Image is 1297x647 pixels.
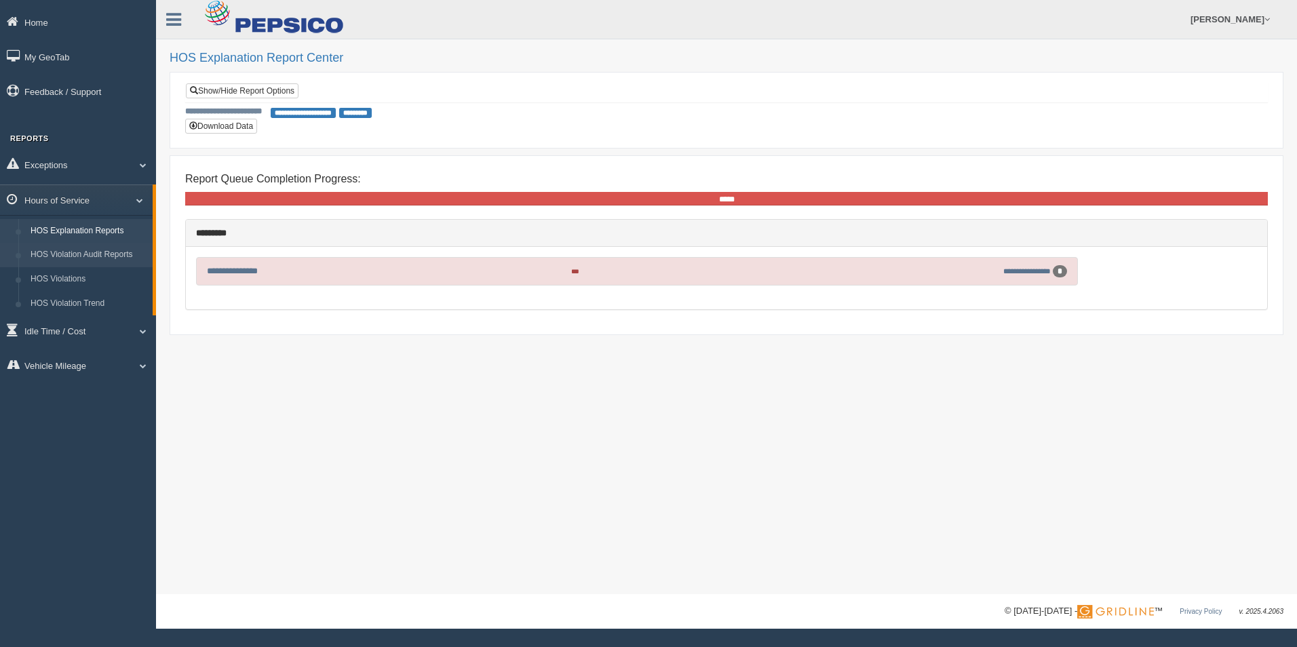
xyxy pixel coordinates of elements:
[1005,604,1283,619] div: © [DATE]-[DATE] - ™
[185,173,1268,185] h4: Report Queue Completion Progress:
[24,267,153,292] a: HOS Violations
[185,119,257,134] button: Download Data
[24,292,153,316] a: HOS Violation Trend
[170,52,1283,65] h2: HOS Explanation Report Center
[1239,608,1283,615] span: v. 2025.4.2063
[24,219,153,243] a: HOS Explanation Reports
[1077,605,1154,619] img: Gridline
[1180,608,1222,615] a: Privacy Policy
[186,83,298,98] a: Show/Hide Report Options
[24,243,153,267] a: HOS Violation Audit Reports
